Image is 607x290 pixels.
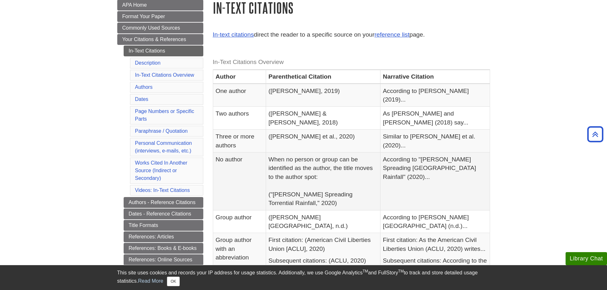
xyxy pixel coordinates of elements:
[117,269,490,286] div: This site uses cookies and records your IP address for usage statistics. Additionally, we use Goo...
[124,254,203,265] a: References: Online Sources
[266,130,380,152] td: ([PERSON_NAME] et al., 2020)
[122,14,165,19] span: Format Your Paper
[213,152,266,210] td: No author
[122,37,186,42] span: Your Citations & References
[117,23,203,33] a: Commonly Used Sources
[124,231,203,242] a: References: Articles
[374,31,409,38] a: reference list
[383,236,487,253] p: First citation: As the American Civil Liberties Union (ACLU, 2020) writes...
[117,11,203,22] a: Format Your Paper
[266,152,380,210] td: When no person or group can be identified as the author, the title moves to the author spot: ("[P...
[213,130,266,152] td: Three or more authors
[380,70,490,84] th: Narrative Citation
[266,70,380,84] th: Parenthetical Citation
[269,256,378,265] p: Subsequent citations: (ACLU, 2020)
[124,46,203,56] a: In-Text Citations
[213,55,490,69] caption: In-Text Citations Overview
[135,160,187,181] a: Works Cited In Another Source (Indirect or Secondary)
[380,84,490,107] td: According to [PERSON_NAME] (2019)...
[135,60,161,66] a: Description
[266,107,380,130] td: ([PERSON_NAME] & [PERSON_NAME], 2018)
[266,84,380,107] td: ([PERSON_NAME], 2019)
[135,128,188,134] a: Paraphrase / Quotation
[135,96,148,102] a: Dates
[124,220,203,231] a: Title Formats
[135,187,190,193] a: Videos: In-Text Citations
[380,210,490,233] td: According to [PERSON_NAME][GEOGRAPHIC_DATA] (n.d.)...
[380,107,490,130] td: As [PERSON_NAME] and [PERSON_NAME] (2018) say...
[124,197,203,208] a: Authors - Reference Citations
[380,152,490,210] td: According to "[PERSON_NAME] Spreading [GEOGRAPHIC_DATA] Rainfall" (2020)...
[122,25,180,31] span: Commonly Used Sources
[266,210,380,233] td: ([PERSON_NAME][GEOGRAPHIC_DATA], n.d.)
[138,278,163,284] a: Read More
[213,210,266,233] td: Group author
[213,233,266,280] td: Group author with an abbreviation
[213,31,254,38] a: In-text citations
[122,2,147,8] span: APA Home
[135,140,192,153] a: Personal Communication(interviews, e-mails, etc.)
[213,70,266,84] th: Author
[213,30,490,39] p: direct the reader to a specific source on your page.
[380,130,490,152] td: Similar to [PERSON_NAME] et al. (2020)...
[269,236,378,253] p: First citation: (American Civil Liberties Union [ACLU], 2020)
[135,84,153,90] a: Authors
[135,109,194,122] a: Page Numbers or Specific Parts
[124,243,203,254] a: References: Books & E-books
[167,277,179,286] button: Close
[213,84,266,107] td: One author
[213,107,266,130] td: Two authors
[363,269,368,273] sup: TM
[117,34,203,45] a: Your Citations & References
[566,252,607,265] button: Library Chat
[585,130,605,138] a: Back to Top
[398,269,404,273] sup: TM
[124,209,203,219] a: Dates - Reference Citations
[135,72,194,78] a: In-Text Citations Overview
[383,256,487,274] p: Subsequent citations: According to the ACLU (2020)...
